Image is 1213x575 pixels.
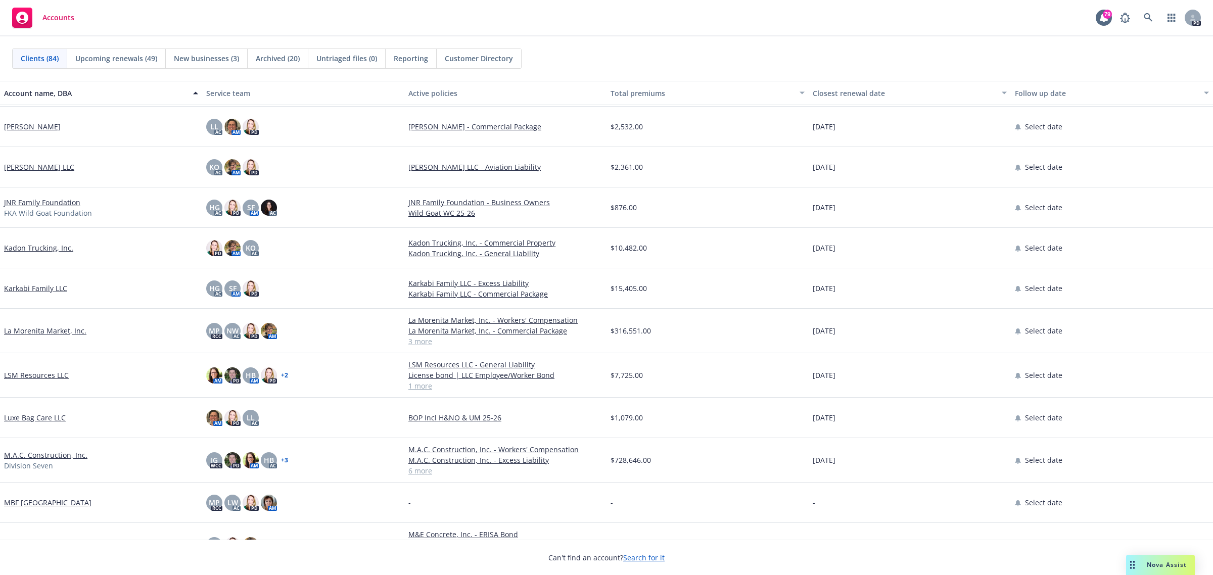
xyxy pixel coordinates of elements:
div: Closest renewal date [813,88,996,99]
span: KO [246,243,256,253]
button: Service team [202,81,404,105]
img: photo [224,119,241,135]
button: Follow up date [1011,81,1213,105]
a: Switch app [1161,8,1182,28]
a: M.A.C. Construction, Inc. - Workers' Compensation [408,444,602,455]
span: [DATE] [813,455,835,465]
span: LW [227,497,238,508]
img: photo [224,367,241,384]
a: La Morenita Market, Inc. - Commercial Package [408,325,602,336]
a: JNR Family Foundation - Business Owners [408,197,602,208]
span: [DATE] [813,243,835,253]
span: Select date [1025,121,1062,132]
span: $728,646.00 [611,455,651,465]
span: MP [209,497,220,508]
span: [DATE] [813,412,835,423]
span: [DATE] [813,202,835,213]
div: 79 [1103,10,1112,19]
span: [DATE] [813,370,835,380]
span: $15,405.00 [611,283,647,294]
img: photo [224,452,241,468]
span: $876.00 [611,202,637,213]
span: Select date [1025,325,1062,336]
span: SF [247,202,255,213]
a: Karkabi Family LLC - Excess Liability [408,278,602,289]
span: Clients (84) [21,53,59,64]
span: Select date [1025,243,1062,253]
a: 6 more [408,465,602,476]
span: SF [229,283,237,294]
span: [DATE] [813,325,835,336]
span: LL [247,412,255,423]
a: + 2 [281,372,288,378]
img: photo [243,452,259,468]
a: Accounts [8,4,78,32]
img: photo [224,240,241,256]
span: $10,482.00 [611,243,647,253]
button: Closest renewal date [809,81,1011,105]
a: LSM Resources LLC - General Liability [408,359,602,370]
img: photo [224,410,241,426]
a: La Morenita Market, Inc. - Workers' Compensation [408,315,602,325]
a: LSM Resources LLC [4,370,69,380]
span: Can't find an account? [548,552,665,563]
a: [PERSON_NAME] LLC [4,162,74,172]
a: M.A.C. Construction, Inc. [4,450,87,460]
span: HB [264,455,274,465]
span: - [813,497,815,508]
img: photo [261,495,277,511]
span: [DATE] [813,121,835,132]
a: Search for it [623,553,665,562]
a: + 3 [281,457,288,463]
img: photo [206,410,222,426]
button: Active policies [404,81,606,105]
img: photo [261,323,277,339]
span: JG [211,455,218,465]
span: Accounts [42,14,74,22]
span: KO [209,162,219,172]
div: Service team [206,88,400,99]
img: photo [243,495,259,511]
span: Select date [1025,497,1062,508]
span: MP [209,325,220,336]
a: Search [1138,8,1158,28]
span: Select date [1025,370,1062,380]
a: M.A.C. Construction, Inc. - Excess Liability [408,455,602,465]
span: Untriaged files (0) [316,53,377,64]
img: photo [206,240,222,256]
img: photo [224,200,241,216]
a: MBF [GEOGRAPHIC_DATA] [4,497,91,508]
img: photo [224,159,241,175]
div: Account name, DBA [4,88,187,99]
img: photo [206,367,222,384]
span: NW [226,325,239,336]
span: Select date [1025,412,1062,423]
span: [DATE] [813,283,835,294]
span: [DATE] [813,162,835,172]
a: Karkabi Family LLC [4,283,67,294]
span: $316,551.00 [611,325,651,336]
a: Wild Goat WC 25-26 [408,208,602,218]
a: M&E Concrete, Inc. - ERISA Bond [408,529,602,540]
a: [PERSON_NAME] - Commercial Package [408,121,602,132]
a: [PERSON_NAME] LLC - Aviation Liability [408,162,602,172]
a: Luxe Bag Care LLC [4,412,66,423]
span: HG [209,202,220,213]
span: LL [210,121,218,132]
img: photo [261,200,277,216]
span: Customer Directory [445,53,513,64]
a: La Morenita Market, Inc. [4,325,86,336]
span: Nova Assist [1147,560,1187,569]
div: Active policies [408,88,602,99]
a: Report a Bug [1115,8,1135,28]
img: photo [261,367,277,384]
a: Karkabi Family LLC - Commercial Package [408,289,602,299]
a: BOP Incl H&NO & UM 25-26 [408,412,602,423]
img: photo [243,159,259,175]
span: Select date [1025,162,1062,172]
div: Total premiums [611,88,794,99]
span: New businesses (3) [174,53,239,64]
